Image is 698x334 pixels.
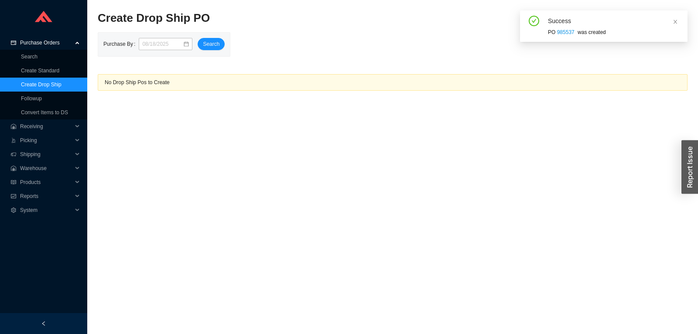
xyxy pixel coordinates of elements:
[21,68,59,74] a: Create Standard
[10,208,17,213] span: setting
[20,189,72,203] span: Reports
[548,29,606,35] span: PO was created
[142,40,183,48] input: 08/18/2025
[10,40,17,45] span: credit-card
[20,133,72,147] span: Picking
[21,95,42,102] a: Followup
[105,78,681,87] div: No Drop Ship Pos to Create
[98,10,540,26] h2: Create Drop Ship PO
[548,16,681,26] div: Success
[21,109,68,116] a: Convert Items to DS
[20,36,72,50] span: Purchase Orders
[20,175,72,189] span: Products
[673,19,678,24] span: close
[20,161,72,175] span: Warehouse
[198,38,225,50] button: Search
[20,147,72,161] span: Shipping
[10,180,17,185] span: read
[20,119,72,133] span: Receiving
[529,16,539,28] span: check-circle
[41,321,46,326] span: left
[20,203,72,217] span: System
[557,29,575,35] a: 985537
[203,40,219,48] span: Search
[21,54,38,60] a: Search
[21,82,62,88] a: Create Drop Ship
[10,194,17,199] span: fund
[103,38,139,50] label: Purchase By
